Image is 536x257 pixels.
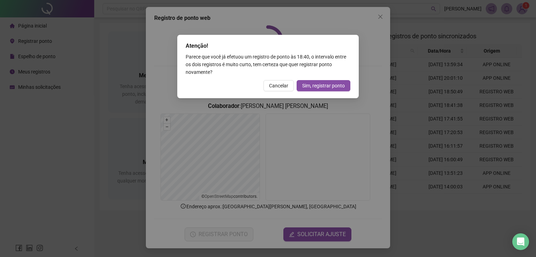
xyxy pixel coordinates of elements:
[297,80,350,91] button: Sim, registrar ponto
[512,233,529,250] div: Open Intercom Messenger
[186,53,350,76] div: Parece que você já efetuou um registro de ponto às 18:40 , o intervalo entre os dois registros é ...
[269,82,288,89] span: Cancelar
[302,82,345,89] span: Sim, registrar ponto
[186,42,350,50] div: Atenção!
[263,80,294,91] button: Cancelar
